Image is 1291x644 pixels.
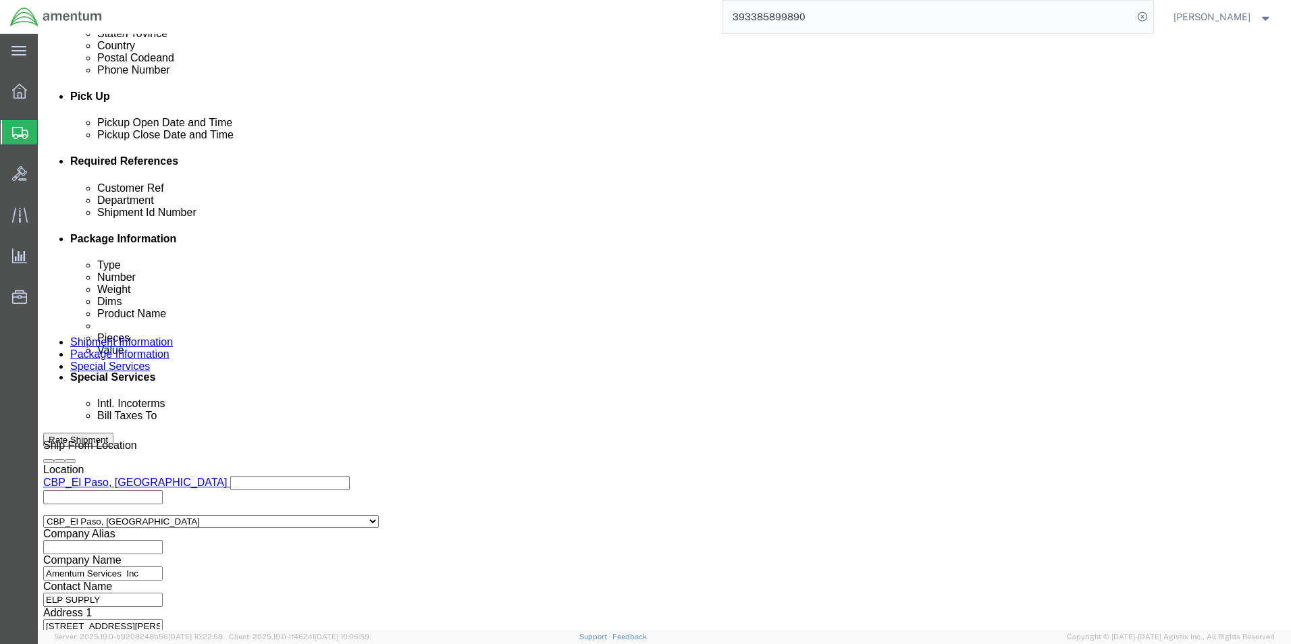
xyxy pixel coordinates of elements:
[579,633,613,641] a: Support
[229,633,369,641] span: Client: 2025.19.0-1f462a1
[9,7,103,27] img: logo
[612,633,647,641] a: Feedback
[54,633,223,641] span: Server: 2025.19.0-b9208248b56
[1067,631,1275,643] span: Copyright © [DATE]-[DATE] Agistix Inc., All Rights Reserved
[1173,9,1273,25] button: [PERSON_NAME]
[38,34,1291,630] iframe: FS Legacy Container
[722,1,1133,33] input: Search for shipment number, reference number
[1174,9,1250,24] span: James Barragan
[315,633,369,641] span: [DATE] 10:06:59
[168,633,223,641] span: [DATE] 10:22:58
